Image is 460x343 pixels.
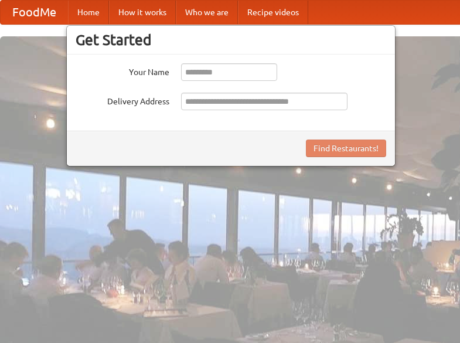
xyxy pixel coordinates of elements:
[306,140,386,157] button: Find Restaurants!
[76,63,169,78] label: Your Name
[68,1,109,24] a: Home
[1,1,68,24] a: FoodMe
[76,31,386,49] h3: Get Started
[176,1,238,24] a: Who we are
[76,93,169,107] label: Delivery Address
[238,1,308,24] a: Recipe videos
[109,1,176,24] a: How it works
